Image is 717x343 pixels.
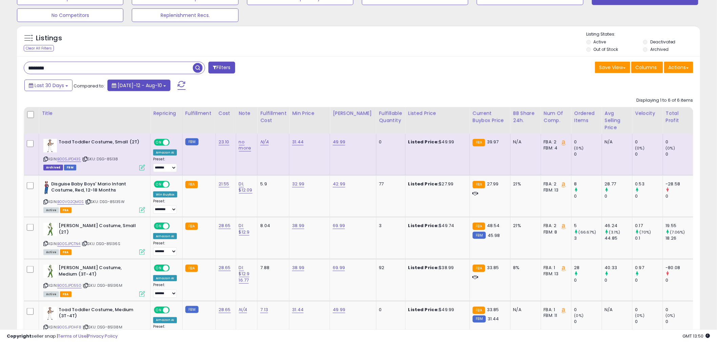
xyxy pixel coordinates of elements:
[59,265,141,279] b: [PERSON_NAME] Costume, Medium (3T-4T)
[379,265,400,271] div: 92
[169,223,180,229] span: OFF
[239,139,251,152] a: no more
[408,264,439,271] b: Listed Price:
[635,265,663,271] div: 0.97
[631,62,663,73] button: Columns
[487,264,499,271] span: 33.85
[333,139,345,145] a: 49.99
[82,241,120,246] span: | SKU: DSG-85136S
[219,110,233,117] div: Cost
[7,333,118,340] div: seller snap | |
[594,39,606,45] label: Active
[118,82,162,89] span: [DATE]-12 - Aug-10
[219,306,231,313] a: 28.65
[513,181,536,187] div: 21%
[36,34,62,43] h5: Listings
[169,307,180,313] span: OFF
[260,139,268,145] a: N/A
[605,223,632,229] div: 46.24
[635,313,645,319] small: (0%)
[219,181,229,187] a: 21.55
[260,306,268,313] a: 7.13
[153,283,177,298] div: Preset:
[59,307,141,321] b: Toad Toddler Costume, Medium (3T-4T)
[185,223,198,230] small: FBA
[7,333,32,339] strong: Copyright
[637,97,693,104] div: Displaying 1 to 6 of 6 items
[169,181,180,187] span: OFF
[208,62,235,74] button: Filters
[169,265,180,271] span: OFF
[333,222,345,229] a: 69.99
[587,31,700,38] p: Listing States:
[544,187,566,193] div: FBM: 13
[574,235,602,241] div: 3
[635,110,660,117] div: Velocity
[260,223,284,229] div: 8.04
[640,229,651,235] small: (70%)
[155,181,163,187] span: ON
[260,181,284,187] div: 5.9
[574,223,602,229] div: 5
[605,265,632,271] div: 40.33
[219,139,229,145] a: 23.10
[43,249,59,255] span: All listings currently available for purchase on Amazon
[24,45,54,52] div: Clear All Filters
[636,64,657,71] span: Columns
[153,275,177,281] div: Amazon AI
[17,8,123,22] button: No Competitors
[292,222,304,229] a: 38.99
[635,151,663,157] div: 0
[544,139,566,145] div: FBA: 2
[333,264,345,271] a: 69.99
[605,181,632,187] div: 28.77
[635,307,663,313] div: 0
[408,265,465,271] div: $38.99
[333,306,345,313] a: 49.99
[43,139,57,153] img: 41YB3Z1Tt0L._SL40_.jpg
[408,181,439,187] b: Listed Price:
[544,271,566,277] div: FBM: 13
[153,199,177,214] div: Preset:
[666,193,693,199] div: 0
[155,307,163,313] span: ON
[609,229,620,235] small: (3.1%)
[82,156,118,162] span: | SKU: DSG-85138
[595,62,630,73] button: Save View
[513,139,536,145] div: N/A
[487,181,499,187] span: 27.99
[544,307,566,313] div: FBA: 1
[42,110,147,117] div: Title
[473,110,508,124] div: Current Buybox Price
[473,307,485,314] small: FBA
[43,307,145,338] div: ASIN:
[239,306,247,313] a: N/A
[574,151,602,157] div: 0
[292,264,304,271] a: 38.99
[408,222,439,229] b: Listed Price:
[59,139,141,147] b: Toad Toddler Costume, Small (2T)
[57,156,81,162] a: B00SJPD43S
[635,235,663,241] div: 0.1
[594,46,618,52] label: Out of Stock
[292,110,327,117] div: Min Price
[513,223,536,229] div: 21%
[487,222,500,229] span: 48.54
[185,306,199,313] small: FBM
[473,265,485,272] small: FBA
[57,241,81,247] a: B00SJPCTN4
[260,110,286,124] div: Fulfillment Cost
[379,110,403,124] div: Fulfillable Quantity
[574,193,602,199] div: 0
[579,229,596,235] small: (66.67%)
[574,307,602,313] div: 0
[239,181,252,194] a: DI; $12.09
[239,222,250,235] a: DI: $12.9
[605,235,632,241] div: 44.85
[574,145,584,151] small: (0%)
[544,313,566,319] div: FBM: 11
[488,316,499,322] span: 31.44
[666,181,693,187] div: -28.58
[605,110,630,131] div: Avg Selling Price
[185,138,199,145] small: FBM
